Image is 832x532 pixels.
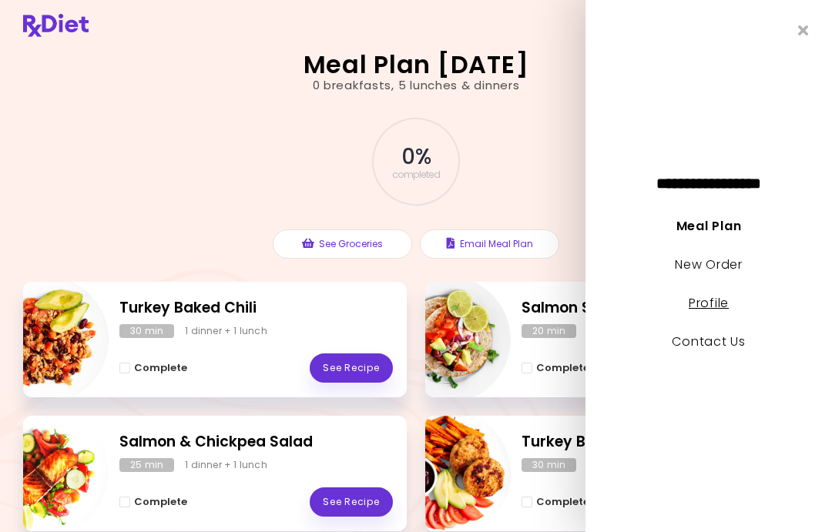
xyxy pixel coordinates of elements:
div: 1 dinner + 1 lunch [185,458,267,472]
button: See Groceries [273,229,412,259]
i: Close [798,23,809,38]
div: 30 min [119,324,174,338]
button: Complete - Turkey Baked Chili [119,359,187,377]
img: RxDiet [23,14,89,37]
h2: Turkey Baked Chili [119,297,393,320]
a: Profile [689,294,729,312]
a: See Recipe - Salmon & Chickpea Salad [310,487,393,517]
img: Info - Salmon Salsa Tacos [383,276,511,403]
span: completed [392,170,441,179]
div: 20 min [522,324,576,338]
button: Complete - Turkey Burgers With Sweet Potato Fries [522,493,589,511]
a: Contact Us [672,333,745,350]
a: Meal Plan [676,217,741,235]
button: Complete - Salmon Salsa Tacos [522,359,589,377]
div: 30 min [522,458,576,472]
h2: Meal Plan [DATE] [304,52,529,77]
h2: Salmon Salsa Tacos [522,297,795,320]
div: 25 min [119,458,174,472]
span: Complete [134,362,187,374]
span: 0 % [401,144,430,170]
a: New Order [675,256,742,273]
span: Complete [536,496,589,508]
button: Email Meal Plan [420,229,559,259]
span: Complete [536,362,589,374]
button: Complete - Salmon & Chickpea Salad [119,493,187,511]
div: 1 dinner + 1 lunch [185,324,267,338]
h2: Turkey Burgers With Sweet Potato Fries [522,431,795,453]
span: Complete [134,496,187,508]
h2: Salmon & Chickpea Salad [119,431,393,453]
a: See Recipe - Turkey Baked Chili [310,353,393,383]
div: 0 breakfasts , 5 lunches & dinners [313,77,520,95]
